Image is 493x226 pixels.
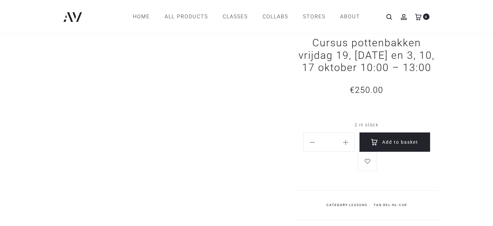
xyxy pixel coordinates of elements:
[295,118,438,132] p: 2 in stock
[423,14,429,20] span: 0
[415,14,421,20] a: 0
[349,203,368,207] a: LESSONS
[303,11,325,22] a: STORES
[295,37,438,74] h1: Cursus pottenbakken vrijdag 19, [DATE] en 3, 10, 17 oktober 10:00 – 13:00
[318,135,340,149] input: Product quantity
[358,152,377,171] a: Add to wishlist
[374,203,407,207] span: Tag:
[359,132,430,152] button: Add to basket
[326,203,368,207] span: Category:
[340,11,360,22] a: ABOUT
[350,85,383,95] bdi: 250.00
[263,11,288,22] a: COLLABS
[223,11,248,22] a: CLASSES
[350,85,355,95] span: €
[383,203,407,207] a: rel-nl-cur
[165,11,208,22] a: All products
[133,11,150,22] a: Home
